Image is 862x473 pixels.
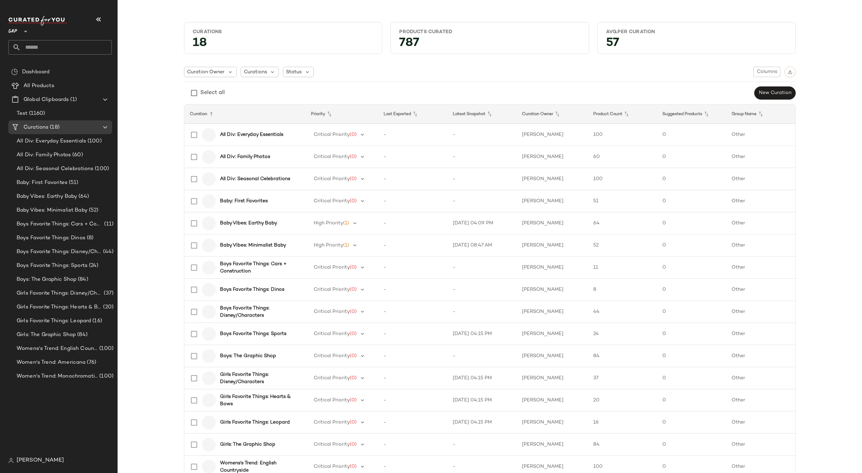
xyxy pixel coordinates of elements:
span: Critical Priority [314,287,350,292]
b: Boys: The Graphic Shop [220,352,276,360]
div: 18 [187,38,379,51]
span: Columns [756,69,777,75]
td: Other [726,301,795,323]
b: All Div: Family Photos [220,153,270,160]
span: Critical Priority [314,132,350,137]
span: Critical Priority [314,375,350,381]
span: (0) [350,265,357,270]
span: Girls Favorite Things: Hearts & Bows [17,303,102,311]
span: (0) [350,375,357,381]
td: [PERSON_NAME] [516,146,588,168]
div: Avg.per Curation [606,29,787,35]
span: Baby: First Favorites [17,179,67,187]
td: Other [726,190,795,212]
button: New Curation [754,86,796,100]
div: Products Curated [399,29,580,35]
td: Other [726,367,795,389]
td: Other [726,212,795,234]
span: (100) [86,137,102,145]
td: 37 [588,367,657,389]
td: 0 [657,190,726,212]
td: - [378,301,447,323]
td: 0 [657,411,726,434]
td: [DATE] 04:15 PM [447,367,516,389]
td: 0 [657,146,726,168]
span: Critical Priority [314,398,350,403]
span: (1160) [28,110,45,118]
td: - [378,257,447,279]
td: 51 [588,190,657,212]
span: (0) [350,353,357,359]
td: - [378,434,447,456]
td: 100 [588,124,657,146]
span: (24) [88,262,99,270]
td: [DATE] 04:15 PM [447,411,516,434]
span: (84) [76,276,88,284]
td: - [447,190,516,212]
span: All Div: Seasonal Celebrations [17,165,93,173]
span: (1) [343,243,349,248]
span: All Products [24,82,54,90]
span: Critical Priority [314,309,350,314]
span: Baby Vibes: Minimalist Baby [17,206,88,214]
span: Women's Trend: Monochromatic Dressing [17,372,98,380]
span: [PERSON_NAME] [17,456,64,465]
span: (8) [85,234,93,242]
span: High Priority [314,221,343,226]
span: (1) [69,96,76,104]
td: Other [726,323,795,345]
td: - [378,234,447,257]
td: 0 [657,212,726,234]
td: [PERSON_NAME] [516,279,588,301]
span: Boys Favorite Things: Dinos [17,234,85,242]
b: Baby Vibes: Earthy Baby [220,220,277,227]
td: 0 [657,389,726,411]
span: Test [17,110,28,118]
span: Boys: The Graphic Shop [17,276,76,284]
span: (18) [48,123,59,131]
td: - [447,345,516,367]
th: Latest Snapshot [447,104,516,124]
span: Critical Priority [314,198,350,204]
b: Girls: The Graphic Shop [220,441,275,448]
td: [PERSON_NAME] [516,257,588,279]
td: 0 [657,301,726,323]
td: [PERSON_NAME] [516,124,588,146]
span: High Priority [314,243,343,248]
div: Select all [200,89,225,97]
td: Other [726,389,795,411]
span: (0) [350,398,357,403]
th: Product Count [588,104,657,124]
td: [DATE] 04:15 PM [447,323,516,345]
span: Critical Priority [314,331,350,336]
td: 100 [588,168,657,190]
td: 0 [657,234,726,257]
span: Women's Trend: Americana [17,359,85,367]
td: Other [726,345,795,367]
span: New Curation [759,90,791,96]
td: 24 [588,323,657,345]
span: All Div: Family Photos [17,151,71,159]
td: [PERSON_NAME] [516,345,588,367]
b: Boys Favorite Things: Disney/Characters [220,305,297,319]
span: (100) [98,372,113,380]
span: (1) [343,221,349,226]
span: Status [286,68,302,76]
span: Critical Priority [314,442,350,447]
span: (0) [350,287,357,292]
span: (52) [88,206,99,214]
td: 0 [657,345,726,367]
td: - [447,146,516,168]
td: 16 [588,411,657,434]
span: (0) [350,176,357,182]
td: - [378,345,447,367]
span: Boys Favorite Things: Cars + Construction [17,220,103,228]
span: Curation Owner [187,68,224,76]
td: - [447,168,516,190]
td: 84 [588,345,657,367]
b: All Div: Everyday Essentials [220,131,283,138]
td: - [447,124,516,146]
div: 57 [600,38,792,51]
td: [PERSON_NAME] [516,434,588,456]
td: - [378,146,447,168]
